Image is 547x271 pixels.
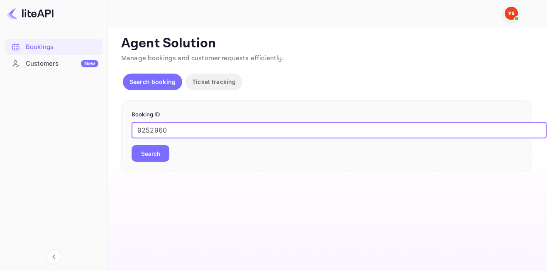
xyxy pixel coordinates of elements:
div: Customers [26,59,98,69]
div: New [81,60,98,67]
p: Booking ID [132,111,522,119]
input: Enter Booking ID (e.g., 63782194) [132,122,547,138]
div: CustomersNew [5,56,103,72]
p: Ticket tracking [192,77,236,86]
a: Bookings [5,39,103,54]
button: Search [132,145,169,162]
div: Bookings [26,42,98,52]
div: Bookings [5,39,103,55]
p: Search booking [129,77,176,86]
span: Manage bookings and customer requests efficiently. [121,54,284,63]
img: LiteAPI logo [7,7,54,20]
img: Yandex Support [505,7,518,20]
p: Agent Solution [121,35,532,52]
button: Collapse navigation [46,249,61,264]
a: CustomersNew [5,56,103,71]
